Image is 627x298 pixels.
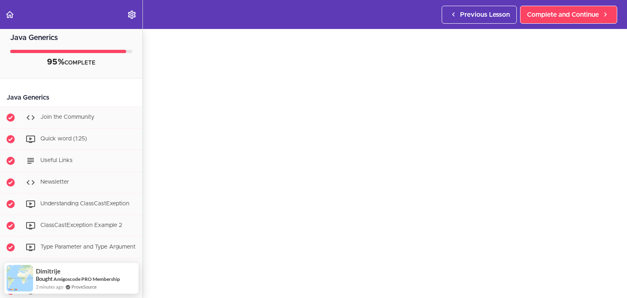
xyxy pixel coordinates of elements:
[40,179,69,185] span: Newsletter
[442,6,517,24] a: Previous Lesson
[127,10,137,20] svg: Settings Menu
[5,10,15,20] svg: Back to course curriculum
[7,265,33,291] img: provesource social proof notification image
[520,6,617,24] a: Complete and Continue
[40,158,73,163] span: Useful Links
[36,283,63,290] span: 2 minutes ago
[36,276,53,282] span: Bought
[47,58,64,66] span: 95%
[40,136,87,142] span: Quick word (1:25)
[527,10,599,20] span: Complete and Continue
[10,57,132,68] div: COMPLETE
[40,201,129,207] span: Understanding ClassCastExeption
[460,10,510,20] span: Previous Lesson
[71,283,97,290] a: ProveSource
[40,222,122,228] span: ClassCastException Example 2
[36,268,60,275] span: Dimitrije
[53,276,120,282] a: Amigoscode PRO Membership
[40,114,94,120] span: Join the Community
[40,244,136,250] span: Type Parameter and Type Argument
